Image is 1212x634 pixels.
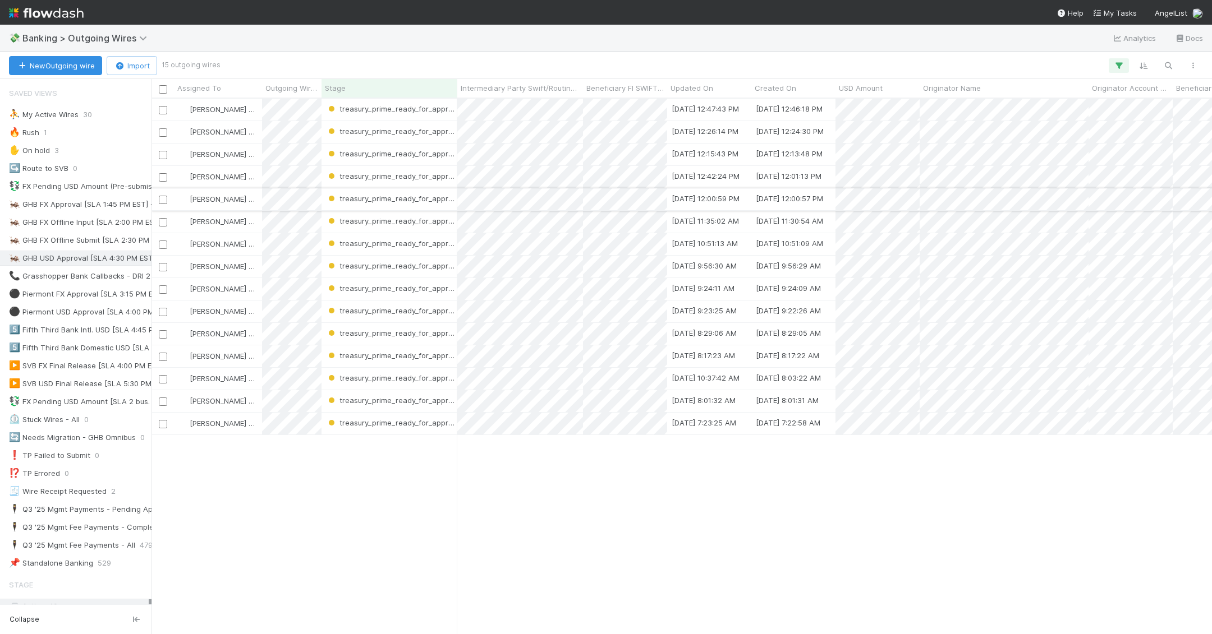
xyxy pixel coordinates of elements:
[9,341,222,355] div: Fifth Third Bank Domestic USD [SLA 5:30 PM EST] - DRI 1
[326,372,457,383] div: treasury_prime_ready_for_approval
[159,353,167,361] input: Toggle Row Selected
[326,215,457,226] div: treasury_prime_ready_for_approval
[9,127,20,137] span: 🔥
[326,238,457,249] div: treasury_prime_ready_for_approval
[9,145,20,155] span: ✋
[756,350,819,361] div: [DATE] 8:17:22 AM
[140,431,145,445] span: 0
[9,450,20,460] span: ❗
[9,33,20,43] span: 💸
[1092,7,1137,18] a: My Tasks
[326,351,463,360] span: treasury_prime_ready_for_approval
[178,373,256,384] div: [PERSON_NAME] Wall
[265,82,319,94] span: Outgoing Wire ID
[672,417,736,428] div: [DATE] 7:23:25 AM
[326,148,457,159] div: treasury_prime_ready_for_approval
[326,395,457,406] div: treasury_prime_ready_for_approval
[159,420,167,428] input: Toggle Row Selected
[44,126,47,140] span: 1
[9,287,189,301] div: Piermont FX Approval [SLA 3:15 PM EST] - DRI 1
[326,283,457,294] div: treasury_prime_ready_for_approval
[1192,8,1203,19] img: avatar_041b9f3e-9684-4023-b9b7-2f10de55285d.png
[179,351,188,360] img: avatar_041b9f3e-9684-4023-b9b7-2f10de55285d.png
[9,432,20,442] span: 🔄
[9,307,20,316] span: ⚫
[84,413,89,427] span: 0
[178,283,256,294] div: [PERSON_NAME] Wall
[9,253,20,262] span: 🦗
[9,360,20,370] span: ▶️
[326,193,457,204] div: treasury_prime_ready_for_approval
[178,350,256,362] div: [PERSON_NAME] Wall
[190,127,263,136] span: [PERSON_NAME] Wall
[672,193,740,204] div: [DATE] 12:00:59 PM
[9,109,20,119] span: ⛹️
[179,284,188,293] img: avatar_041b9f3e-9684-4023-b9b7-2f10de55285d.png
[159,263,167,271] input: Toggle Row Selected
[326,396,463,405] span: treasury_prime_ready_for_approval
[190,419,263,428] span: [PERSON_NAME] Wall
[672,215,739,226] div: [DATE] 11:35:02 AM
[179,329,188,338] img: avatar_041b9f3e-9684-4023-b9b7-2f10de55285d.png
[9,271,20,280] span: 📞
[326,327,457,339] div: treasury_prime_ready_for_approval
[190,396,263,405] span: [PERSON_NAME] Wall
[190,217,263,226] span: [PERSON_NAME] Wall
[159,397,167,406] input: Toggle Row Selected
[179,127,188,136] img: avatar_041b9f3e-9684-4023-b9b7-2f10de55285d.png
[73,161,77,175] span: 0
[190,374,263,383] span: [PERSON_NAME] Wall
[190,150,263,159] span: [PERSON_NAME] Wall
[178,104,256,115] div: [PERSON_NAME] Wall
[326,149,463,158] span: treasury_prime_ready_for_approval
[672,283,734,294] div: [DATE] 9:24:11 AM
[9,251,180,265] div: GHB USD Approval [SLA 4:30 PM EST] - DRI 1
[178,328,256,339] div: [PERSON_NAME] Wall
[1112,31,1156,45] a: Analytics
[140,538,153,552] span: 479
[9,573,33,596] span: Stage
[9,413,80,427] div: Stuck Wires - All
[9,161,68,175] div: Route to SVB
[756,260,821,271] div: [DATE] 9:56:29 AM
[9,325,20,334] span: 5️⃣
[756,126,824,137] div: [DATE] 12:24:30 PM
[672,260,737,271] div: [DATE] 9:56:30 AM
[756,238,823,249] div: [DATE] 10:51:09 AM
[326,261,463,270] span: treasury_prime_ready_for_approval
[9,215,186,229] div: GHB FX Offline Input [SLA 2:00 PM EST] - DRI 1
[179,239,188,248] img: avatar_041b9f3e-9684-4023-b9b7-2f10de55285d.png
[159,151,167,159] input: Toggle Row Selected
[178,306,256,317] div: [PERSON_NAME] Wall
[9,269,150,283] div: Grasshopper Bank Callbacks - DRI 2
[756,215,823,226] div: [DATE] 11:30:54 AM
[1155,8,1187,17] span: AngelList
[461,82,580,94] span: Intermediary Party Swift/Routing Code
[178,418,256,429] div: [PERSON_NAME] Wall
[179,150,188,159] img: avatar_041b9f3e-9684-4023-b9b7-2f10de55285d.png
[672,170,740,182] div: [DATE] 12:42:24 PM
[159,173,167,182] input: Toggle Row Selected
[159,330,167,339] input: Toggle Row Selected
[107,56,157,75] button: Import
[9,431,136,445] div: Needs Migration - GHB Omnibus
[190,307,263,316] span: [PERSON_NAME] Wall
[923,82,981,94] span: Originator Name
[326,194,463,203] span: treasury_prime_ready_for_approval
[98,556,111,570] span: 529
[9,233,193,247] div: GHB FX Offline Submit [SLA 2:30 PM EST] - DRI 2
[159,106,167,114] input: Toggle Row Selected
[9,359,189,373] div: SVB FX Final Release [SLA 4:00 PM EST] - DRI 2
[159,218,167,226] input: Toggle Row Selected
[672,327,737,339] div: [DATE] 8:29:06 AM
[159,128,167,137] input: Toggle Row Selected
[9,504,20,513] span: 🕴️
[9,163,20,173] span: ↪️
[326,350,457,361] div: treasury_prime_ready_for_approval
[179,419,188,428] img: avatar_041b9f3e-9684-4023-b9b7-2f10de55285d.png
[756,417,820,428] div: [DATE] 7:22:58 AM
[326,418,463,427] span: treasury_prime_ready_for_approval
[756,395,819,406] div: [DATE] 8:01:31 AM
[162,60,221,70] small: 15 outgoing wires
[326,104,463,113] span: treasury_prime_ready_for_approval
